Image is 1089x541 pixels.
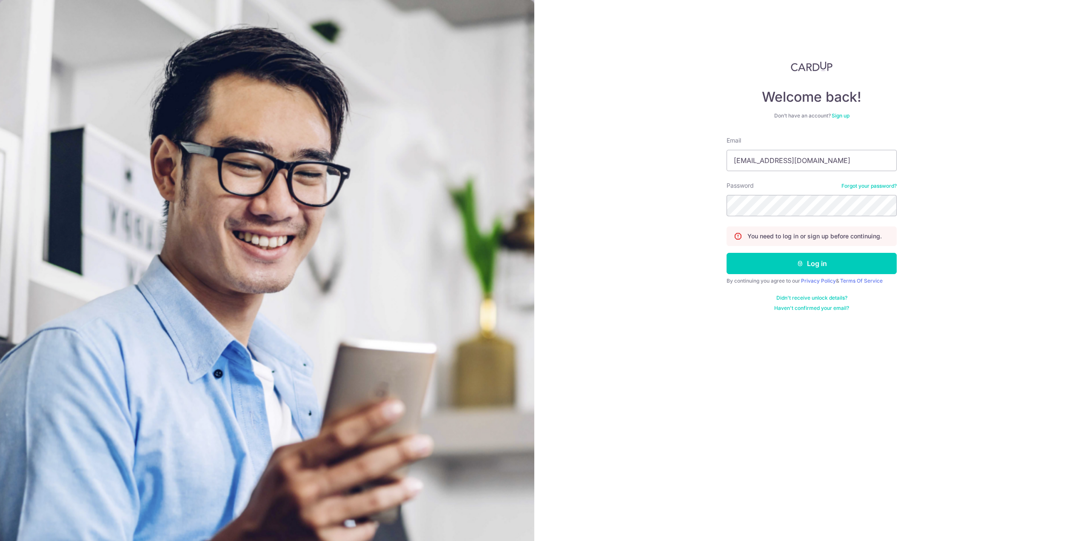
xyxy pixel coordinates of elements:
[774,305,849,312] a: Haven't confirmed your email?
[727,253,897,274] button: Log in
[727,181,754,190] label: Password
[840,278,883,284] a: Terms Of Service
[841,183,897,189] a: Forgot your password?
[727,136,741,145] label: Email
[727,150,897,171] input: Enter your Email
[727,112,897,119] div: Don’t have an account?
[727,89,897,106] h4: Welcome back!
[801,278,836,284] a: Privacy Policy
[747,232,882,240] p: You need to log in or sign up before continuing.
[727,278,897,284] div: By continuing you agree to our &
[776,295,847,301] a: Didn't receive unlock details?
[791,61,832,72] img: CardUp Logo
[832,112,850,119] a: Sign up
